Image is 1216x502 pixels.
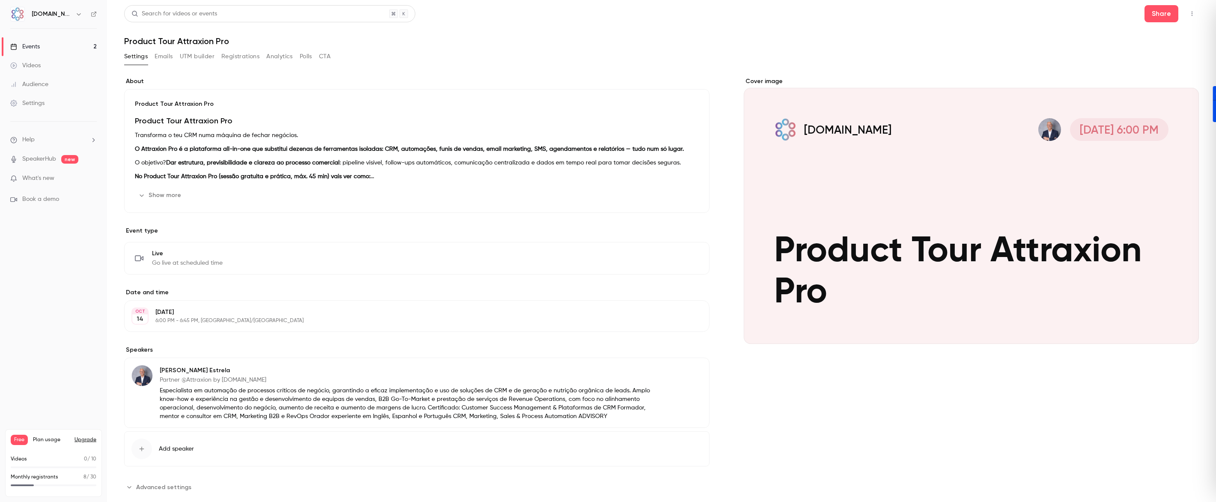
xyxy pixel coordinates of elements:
p: / 30 [83,473,96,481]
strong: Dar estrutura, previsibilidade e clareza ao processo comercial [166,160,340,166]
span: 8 [83,475,86,480]
section: Cover image [744,77,1199,344]
p: O objetivo? : pipeline visível, follow-ups automáticos, comunicação centralizada e dados em tempo... [135,158,699,168]
button: Add speaker [124,431,709,466]
p: Especialista em automação de processos críticos de negócio, garantindo a eficaz implementação e u... [160,386,654,421]
div: Audience [10,80,48,89]
button: Emails [155,50,173,63]
button: CTA [319,50,331,63]
label: About [124,77,709,86]
span: Add speaker [159,445,194,453]
span: Go live at scheduled time [152,259,223,267]
div: Settings [10,99,45,108]
h6: [DOMAIN_NAME] [32,10,72,18]
div: Humberto Estrela[PERSON_NAME] EstrelaPartner @Attraxion by [DOMAIN_NAME]Especialista em automação... [124,358,709,428]
span: Free [11,435,28,445]
p: Monthly registrants [11,473,58,481]
span: Plan usage [33,436,69,443]
span: new [61,155,78,164]
p: Product Tour Attraxion Pro [135,100,699,108]
button: Upgrade [75,436,96,443]
div: OCT [132,308,148,314]
p: Transforma o teu CRM numa máquina de fechar negócios. [135,130,699,140]
button: UTM builder [180,50,215,63]
span: Help [22,135,35,144]
img: AMT.Group [11,7,24,21]
button: Settings [124,50,148,63]
p: 14 [137,315,143,323]
label: Speakers [124,346,709,354]
strong: Product Tour Attraxion Pro [135,116,232,125]
button: Registrations [221,50,259,63]
li: help-dropdown-opener [10,135,97,144]
button: Share [1144,5,1178,22]
span: Live [152,249,223,258]
p: [PERSON_NAME] Estrela [160,366,654,375]
img: Humberto Estrela [132,365,152,386]
label: Date and time [124,288,709,297]
strong: No Product Tour Attraxion Pro (sessão gratuita e prática, máx. 45 min) vais ver como: [135,173,374,179]
p: / 10 [84,455,96,463]
div: Videos [10,61,41,70]
label: Cover image [744,77,1199,86]
p: Partner @Attraxion by [DOMAIN_NAME] [160,376,654,384]
p: Event type [124,227,709,235]
h1: Product Tour Attraxion Pro [124,36,1199,46]
section: Advanced settings [124,480,709,494]
button: Show more [135,188,186,202]
span: What's new [22,174,54,183]
div: Search for videos or events [131,9,217,18]
p: [DATE] [155,308,664,317]
div: Events [10,42,40,51]
a: SpeakerHub [22,155,56,164]
span: Advanced settings [136,483,191,492]
p: Videos [11,455,27,463]
span: 0 [84,457,87,462]
strong: O Attraxion Pro é a plataforma all-in-one que substitui dezenas de ferramentas isoladas: CRM, aut... [135,146,684,152]
button: Analytics [266,50,293,63]
p: 6:00 PM - 6:45 PM, [GEOGRAPHIC_DATA]/[GEOGRAPHIC_DATA] [155,317,664,324]
button: Polls [300,50,312,63]
button: Advanced settings [124,480,197,494]
span: Book a demo [22,195,59,204]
